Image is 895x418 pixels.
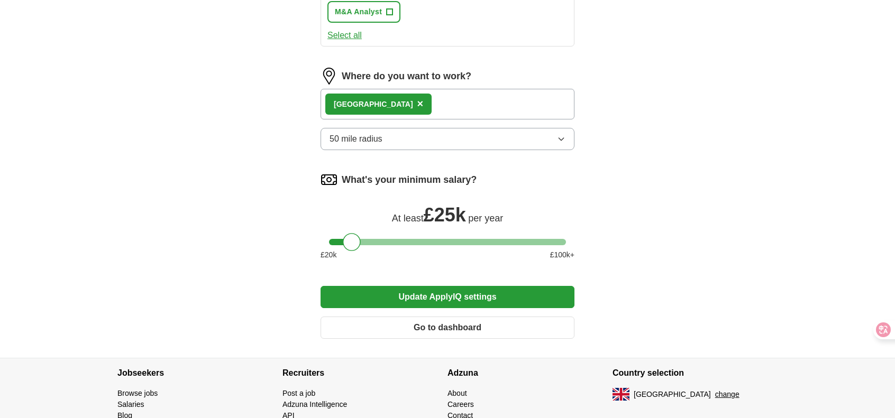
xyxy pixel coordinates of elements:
[634,389,711,400] span: [GEOGRAPHIC_DATA]
[334,99,413,110] div: [GEOGRAPHIC_DATA]
[327,1,400,23] button: M&A Analyst
[417,96,424,112] button: ×
[282,400,347,408] a: Adzuna Intelligence
[330,133,382,145] span: 50 mile radius
[424,204,466,226] span: £ 25k
[282,389,315,397] a: Post a job
[342,173,477,187] label: What's your minimum salary?
[117,389,158,397] a: Browse jobs
[342,69,471,83] label: Where do you want to work?
[468,213,503,224] span: per year
[321,249,336,261] span: £ 20 k
[715,389,739,400] button: change
[613,358,778,388] h4: Country selection
[392,213,424,224] span: At least
[417,98,424,109] span: ×
[321,128,574,150] button: 50 mile radius
[321,286,574,308] button: Update ApplyIQ settings
[613,388,629,401] img: UK flag
[447,400,474,408] a: Careers
[335,6,382,17] span: M&A Analyst
[321,68,337,85] img: location.png
[321,171,337,188] img: salary.png
[550,249,574,261] span: £ 100 k+
[117,400,144,408] a: Salaries
[447,389,467,397] a: About
[327,29,362,42] button: Select all
[321,317,574,339] button: Go to dashboard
